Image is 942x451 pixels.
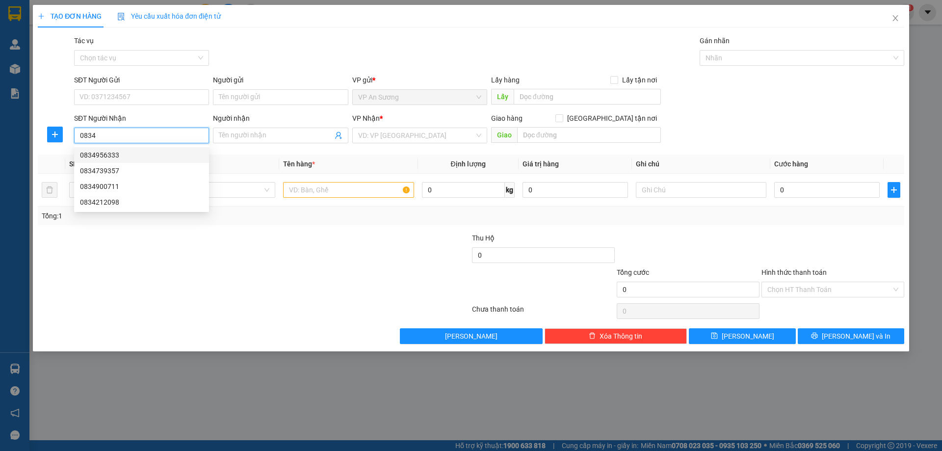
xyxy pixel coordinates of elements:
div: VP gửi [352,75,487,85]
span: Giao hàng [491,114,523,122]
span: plus [48,131,62,138]
button: deleteXóa Thông tin [545,328,687,344]
input: Dọc đường [514,89,661,105]
button: plus [47,127,63,142]
div: 0834900711 [80,181,203,192]
input: Dọc đường [517,127,661,143]
span: [PERSON_NAME] [445,331,497,342]
span: Lấy [491,89,514,105]
input: Ghi Chú [636,182,766,198]
button: plus [888,182,900,198]
div: Chưa thanh toán [471,304,616,321]
div: SĐT Người Gửi [74,75,209,85]
span: printer [811,332,818,340]
div: Tên hàng: 1 BAO XANH NƯỚC BIỂN ( : 1 ) [8,71,162,96]
div: 0834900711 [74,179,209,194]
div: 0834212098 [74,194,209,210]
span: Cước hàng [774,160,808,168]
div: 0834739357 [74,163,209,179]
span: TẠO ĐƠN HÀNG [38,12,102,20]
label: Hình thức thanh toán [761,268,827,276]
span: Giao [491,127,517,143]
div: 0834956333 [80,150,203,160]
span: Định lượng [451,160,486,168]
span: Lấy hàng [491,76,520,84]
th: Ghi chú [632,155,770,174]
div: 0916848345 [84,32,162,46]
label: Tác vụ [74,37,94,45]
div: 100.000 [82,52,163,65]
span: Lấy tận nơi [618,75,661,85]
span: Tổng cước [617,268,649,276]
span: CC : [82,54,96,64]
span: Gửi: [8,9,24,20]
span: Yêu cầu xuất hóa đơn điện tử [117,12,221,20]
span: user-add [335,132,342,139]
span: plus [38,13,45,20]
div: 0834956333 [74,147,209,163]
div: Người gửi [213,75,348,85]
button: save[PERSON_NAME] [689,328,795,344]
div: 0902754784 [8,32,77,46]
span: [PERSON_NAME] [722,331,774,342]
span: save [711,332,718,340]
span: Thu Hộ [472,234,495,242]
span: VP An Sương [358,90,481,105]
div: SĐT Người Nhận [74,113,209,124]
div: 0834212098 [80,197,203,208]
span: kg [505,182,515,198]
input: VD: Bàn, Ghế [283,182,414,198]
input: 0 [523,182,628,198]
button: delete [42,182,57,198]
img: icon [117,13,125,21]
span: Tên hàng [283,160,315,168]
button: Close [882,5,909,32]
span: Khác [151,183,269,197]
span: SL [69,160,77,168]
span: [GEOGRAPHIC_DATA] tận nơi [563,113,661,124]
button: [PERSON_NAME] [400,328,543,344]
div: 0834739357 [80,165,203,176]
div: Tổng: 1 [42,211,364,221]
div: Người nhận [213,113,348,124]
span: Giá trị hàng [523,160,559,168]
div: VP 330 [PERSON_NAME] [84,8,162,32]
span: VP Nhận [352,114,380,122]
span: Xóa Thông tin [600,331,642,342]
label: Gán nhãn [700,37,730,45]
button: printer[PERSON_NAME] và In [798,328,904,344]
span: close [891,14,899,22]
span: delete [589,332,596,340]
div: VP An Sương [8,8,77,32]
span: [PERSON_NAME] và In [822,331,890,342]
span: Nhận: [84,9,107,20]
span: plus [888,186,900,194]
